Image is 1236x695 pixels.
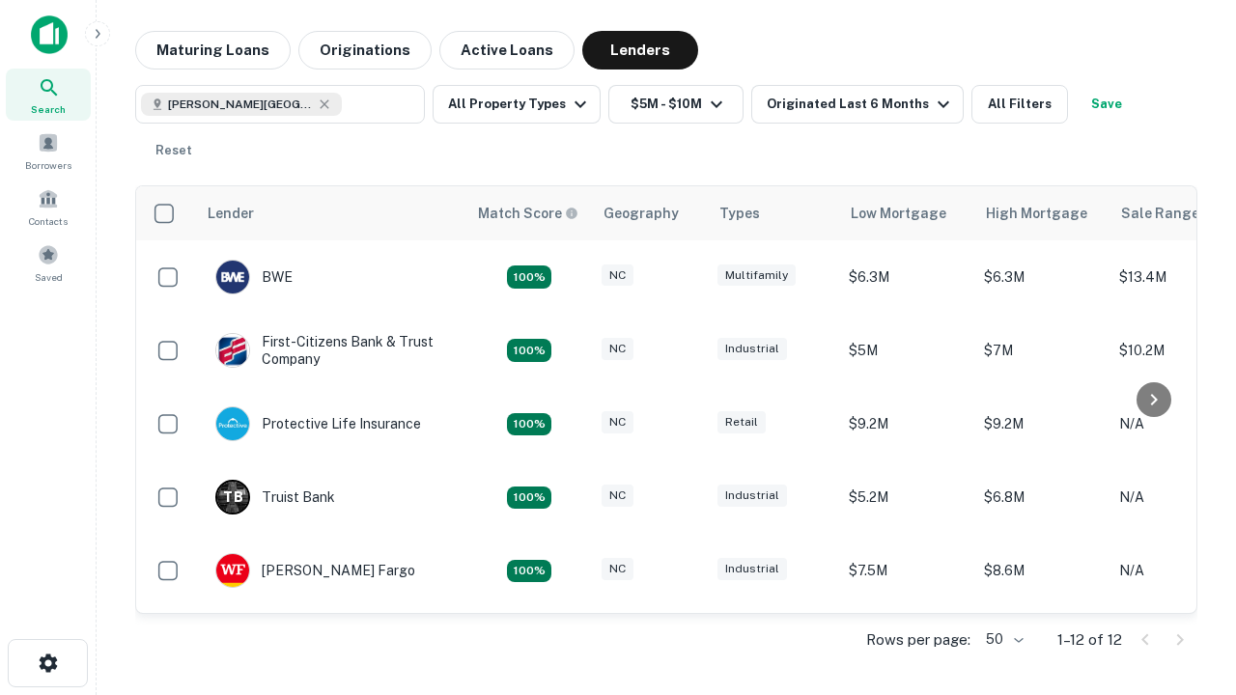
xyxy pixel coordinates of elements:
div: Originated Last 6 Months [767,93,955,116]
p: T B [223,487,242,508]
td: $8.8M [839,607,974,681]
span: Contacts [29,213,68,229]
button: Maturing Loans [135,31,291,69]
td: $8.6M [974,534,1110,607]
img: capitalize-icon.png [31,15,68,54]
button: Reset [143,131,205,170]
div: Industrial [717,485,787,507]
div: Matching Properties: 2, hasApolloMatch: undefined [507,413,551,436]
td: $5M [839,314,974,387]
th: High Mortgage [974,186,1110,240]
a: Borrowers [6,125,91,177]
td: $8.8M [974,607,1110,681]
iframe: Chat Widget [1139,479,1236,571]
img: picture [216,554,249,587]
td: $6.8M [974,460,1110,534]
td: $7M [974,314,1110,387]
a: Contacts [6,181,91,233]
div: NC [602,264,633,287]
div: 50 [978,625,1026,653]
div: NC [602,338,633,360]
div: NC [602,485,633,507]
div: First-citizens Bank & Trust Company [215,333,447,368]
div: Types [719,202,760,225]
button: $5M - $10M [608,85,744,124]
img: picture [216,334,249,367]
img: picture [216,407,249,440]
td: $9.2M [839,387,974,460]
a: Saved [6,236,91,289]
p: 1–12 of 12 [1057,628,1122,652]
div: Matching Properties: 2, hasApolloMatch: undefined [507,560,551,583]
div: Industrial [717,338,787,360]
button: All Property Types [433,85,601,124]
td: $5.2M [839,460,974,534]
div: Protective Life Insurance [215,406,421,441]
span: Saved [35,269,63,285]
div: Lender [208,202,254,225]
button: Originated Last 6 Months [751,85,964,124]
div: Matching Properties: 2, hasApolloMatch: undefined [507,339,551,362]
th: Low Mortgage [839,186,974,240]
div: Matching Properties: 3, hasApolloMatch: undefined [507,486,551,510]
th: Types [708,186,839,240]
span: [PERSON_NAME][GEOGRAPHIC_DATA], [GEOGRAPHIC_DATA] [168,96,313,113]
img: picture [216,261,249,293]
button: Originations [298,31,432,69]
td: $6.3M [839,240,974,314]
td: $7.5M [839,534,974,607]
button: Save your search to get updates of matches that match your search criteria. [1076,85,1138,124]
span: Search [31,101,66,117]
button: Active Loans [439,31,575,69]
div: NC [602,411,633,433]
div: NC [602,558,633,580]
div: Retail [717,411,766,433]
div: Truist Bank [215,480,335,514]
td: $6.3M [974,240,1110,314]
div: Multifamily [717,264,796,287]
td: $9.2M [974,387,1110,460]
p: Rows per page: [866,628,970,652]
a: Search [6,69,91,121]
div: [PERSON_NAME] Fargo [215,553,415,588]
div: Matching Properties: 2, hasApolloMatch: undefined [507,265,551,289]
button: All Filters [971,85,1068,124]
div: Low Mortgage [851,202,946,225]
span: Borrowers [25,157,71,173]
div: High Mortgage [986,202,1087,225]
th: Geography [592,186,708,240]
div: BWE [215,260,293,294]
button: Lenders [582,31,698,69]
h6: Match Score [478,203,575,224]
th: Capitalize uses an advanced AI algorithm to match your search with the best lender. The match sco... [466,186,592,240]
div: Industrial [717,558,787,580]
div: Capitalize uses an advanced AI algorithm to match your search with the best lender. The match sco... [478,203,578,224]
div: Sale Range [1121,202,1199,225]
th: Lender [196,186,466,240]
div: Geography [604,202,679,225]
